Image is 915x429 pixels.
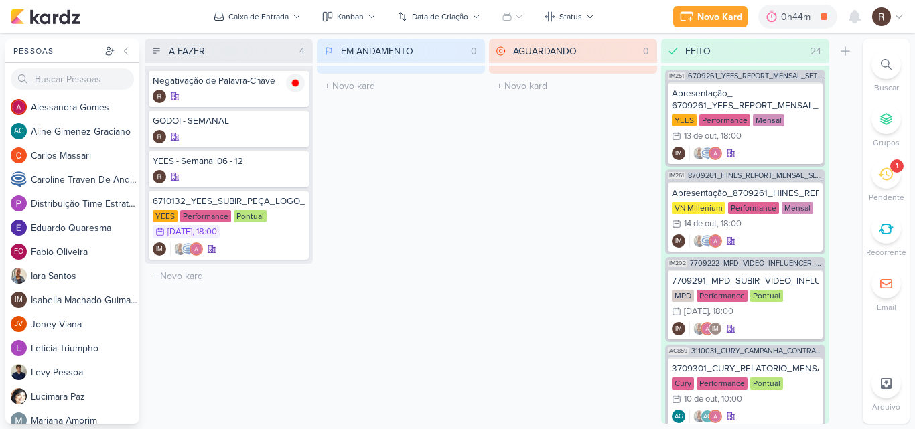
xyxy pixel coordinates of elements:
input: + Novo kard [320,76,482,96]
div: Isabella Machado Guimarães [672,234,685,248]
img: Alessandra Gomes [190,242,203,256]
div: Colaboradores: Iara Santos, Caroline Traven De Andrade, Alessandra Gomes [689,234,722,248]
div: 6710132_YEES_SUBIR_PEÇA_LOGO_NOVA [153,195,305,207]
div: GODOI - SEMANAL [153,115,305,127]
p: IM [712,326,719,333]
p: IM [675,238,682,245]
img: Eduardo Quaresma [11,220,27,236]
span: 3110031_CURY_CAMPANHA_CONTRATAÇÃO_RJ_KARDZ_MAE [691,347,823,355]
p: JV [15,321,23,328]
p: Grupos [873,137,900,149]
div: Apresentação_ 6709261_YEES_REPORT_MENSAL_SETEMBRO [672,88,819,112]
img: Iara Santos [693,234,706,248]
div: Criador(a): Isabella Machado Guimarães [672,322,685,335]
p: Arquivo [872,401,900,413]
div: , 18:00 [717,132,742,141]
p: FO [14,248,23,256]
p: AG [14,128,24,135]
div: A l e s s a n d r a G o m e s [31,100,139,114]
div: Novo Kard [697,10,742,24]
div: , 18:00 [717,220,742,228]
div: Criador(a): Isabella Machado Guimarães [672,234,685,248]
img: Carlos Massari [11,147,27,163]
div: L e t i c i a T r i u m p h o [31,341,139,355]
div: Isabella Machado Guimarães [672,147,685,160]
img: Lucimara Paz [11,388,27,404]
span: 6709261_YEES_REPORT_MENSAL_SETEMBRO [688,72,823,80]
button: Novo Kard [673,6,748,27]
div: E d u a r d o Q u a r e s m a [31,221,139,235]
div: 0 [466,44,482,58]
div: 10 de out [684,395,717,404]
div: Criador(a): Rafael Dornelles [153,170,166,183]
div: Isabella Machado Guimarães [11,292,27,308]
div: Colaboradores: Iara Santos, Caroline Traven De Andrade, Alessandra Gomes [170,242,203,256]
div: [DATE] [167,228,192,236]
div: Mensal [782,202,813,214]
div: Performance [697,377,748,390]
div: Performance [728,202,779,214]
img: Levy Pessoa [11,364,27,380]
span: 7709222_MPD_VIDEO_INFLUENCER_DECORADO [690,260,823,267]
p: IM [15,296,23,304]
img: Rafael Dornelles [153,130,166,143]
div: Mensal [753,114,784,126]
div: Pontual [750,290,783,302]
div: Pontual [234,210,267,222]
img: Rafael Dornelles [153,90,166,103]
div: J o n e y V i a n a [31,317,139,331]
p: AG [703,414,712,420]
img: Caroline Traven De Andrade [701,147,714,160]
div: YEES [672,114,697,126]
img: Distribuição Time Estratégico [11,195,27,211]
div: YEES - Semanal 06 - 12 [153,155,305,167]
div: Isabella Machado Guimarães [672,322,685,335]
span: IM261 [668,172,685,179]
div: D i s t r i b u i ç ã o T i m e E s t r a t é g i c o [31,197,139,211]
div: L e v y P e s s o a [31,365,139,379]
li: Ctrl + F [863,50,910,94]
img: Rafael Dornelles [872,7,891,26]
div: Negativação de Palavra-Chave [153,75,305,87]
p: Buscar [874,82,899,94]
img: Iara Santos [173,242,187,256]
div: Performance [180,210,231,222]
div: 0h44m [781,10,815,24]
div: VN Millenium [672,202,725,214]
div: 3709301_CURY_RELATORIO_MENSAL_CAMPANHA_CONTRATAÇÃO_RJ [672,363,819,375]
span: 8709261_HINES_REPORT_MENSAL_SETEMBRO [688,172,823,179]
div: MPD [672,290,694,302]
div: Pessoas [11,45,102,57]
p: AG [675,414,683,420]
p: Email [877,301,896,313]
div: Criador(a): Rafael Dornelles [153,130,166,143]
div: [DATE] [684,307,709,316]
div: Performance [699,114,750,126]
p: IM [156,246,163,253]
div: Cury [672,377,694,390]
div: F a b i o O l i v e i r a [31,245,139,259]
div: A l i n e G i m e n e z G r a c i a n o [31,124,139,139]
div: Aline Gimenez Graciano [11,123,27,139]
div: C a r l o s M a s s a r i [31,149,139,163]
div: Colaboradores: Iara Santos, Aline Gimenez Graciano, Alessandra Gomes [689,410,722,423]
img: Iara Santos [693,322,706,335]
div: 1 [896,161,898,171]
div: Colaboradores: Iara Santos, Alessandra Gomes, Isabella Machado Guimarães [689,322,722,335]
div: Isabella Machado Guimarães [709,322,722,335]
div: , 18:00 [709,307,733,316]
div: YEES [153,210,178,222]
span: IM251 [668,72,685,80]
img: Iara Santos [693,410,706,423]
div: Performance [697,290,748,302]
img: Alessandra Gomes [709,410,722,423]
input: + Novo kard [492,76,654,96]
div: M a r i a n a A m o r i m [31,414,139,428]
div: I s a b e l l a M a c h a d o G u i m a r ã e s [31,293,139,307]
div: C a r o l i n e T r a v e n D e A n d r a d e [31,173,139,187]
div: 14 de out [684,220,717,228]
input: + Novo kard [147,266,310,286]
p: Pendente [869,191,904,203]
div: Criador(a): Aline Gimenez Graciano [672,410,685,423]
img: Leticia Triumpho [11,340,27,356]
